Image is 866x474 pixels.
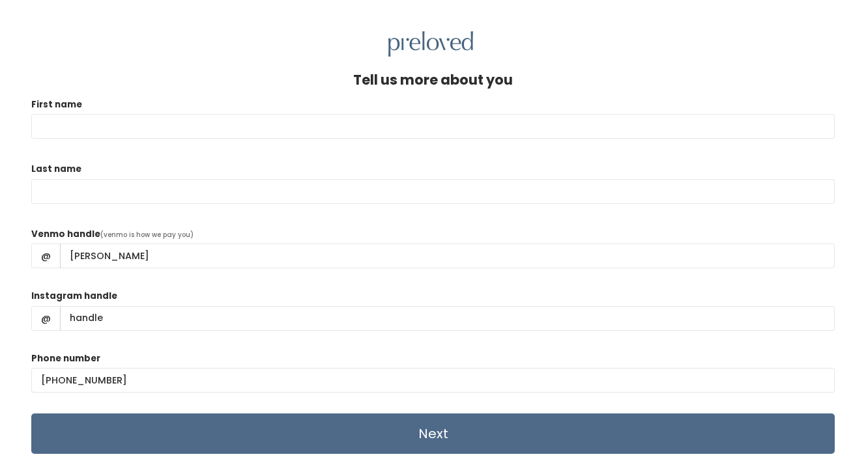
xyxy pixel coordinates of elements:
[60,244,835,268] input: handle
[31,244,61,268] span: @
[100,230,194,240] span: (venmo is how we pay you)
[60,306,835,331] input: handle
[31,163,81,176] label: Last name
[31,368,835,393] input: (___) ___-____
[31,352,100,365] label: Phone number
[388,31,473,57] img: preloved logo
[353,72,513,87] h4: Tell us more about you
[31,98,82,111] label: First name
[31,413,835,454] input: Next
[31,290,117,303] label: Instagram handle
[31,306,61,331] span: @
[31,228,100,241] label: Venmo handle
